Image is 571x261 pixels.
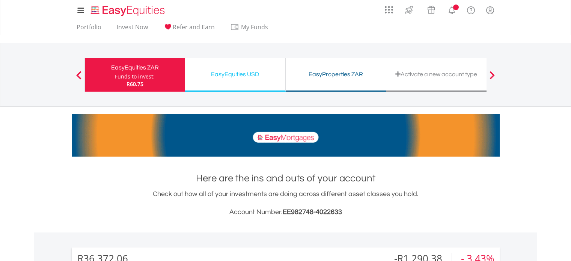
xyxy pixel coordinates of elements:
[127,80,143,88] span: R60.75
[190,69,281,80] div: EasyEquities USD
[89,62,181,73] div: EasyEquities ZAR
[72,207,500,217] h3: Account Number:
[88,2,168,17] a: Home page
[114,23,151,35] a: Invest Now
[283,208,342,216] span: EE982748-4022633
[461,2,481,17] a: FAQ's and Support
[391,69,482,80] div: Activate a new account type
[481,2,500,18] a: My Profile
[160,23,218,35] a: Refer and Earn
[403,4,415,16] img: thrive-v2.svg
[72,172,500,185] h1: Here are the ins and outs of your account
[385,6,393,14] img: grid-menu-icon.svg
[173,23,215,31] span: Refer and Earn
[425,4,437,16] img: vouchers-v2.svg
[380,2,398,14] a: AppsGrid
[72,114,500,157] img: EasyMortage Promotion Banner
[89,5,168,17] img: EasyEquities_Logo.png
[230,22,279,32] span: My Funds
[442,2,461,17] a: Notifications
[115,73,155,80] div: Funds to invest:
[74,23,104,35] a: Portfolio
[72,189,500,217] div: Check out how all of your investments are doing across different asset classes you hold.
[290,69,381,80] div: EasyProperties ZAR
[420,2,442,16] a: Vouchers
